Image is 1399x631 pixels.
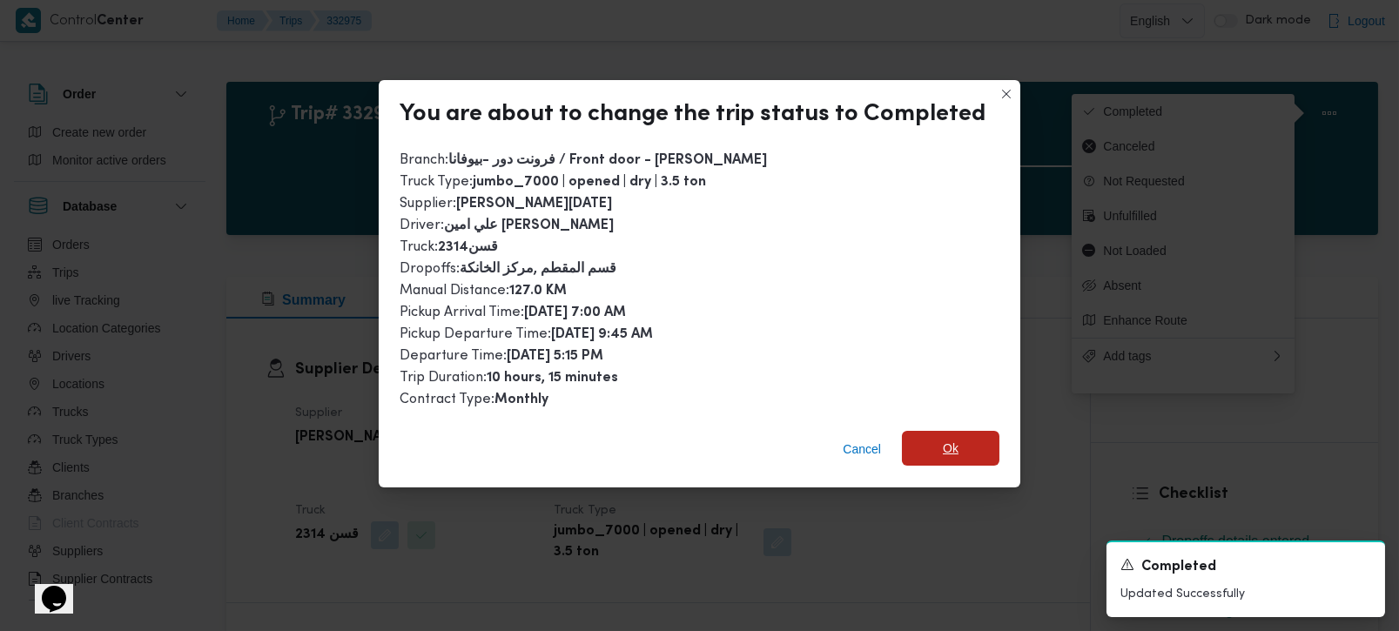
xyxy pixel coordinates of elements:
span: Contract Type : [400,393,548,406]
div: You are about to change the trip status to Completed [400,101,985,129]
span: Cancel [843,439,881,460]
b: [PERSON_NAME][DATE] [456,198,612,211]
b: [DATE] 7:00 AM [524,306,626,319]
b: 127.0 KM [509,285,567,298]
span: Departure Time : [400,349,603,363]
span: Driver : [400,218,614,232]
span: Completed [1141,557,1216,578]
b: فرونت دور -بيوفانا / Front door - [PERSON_NAME] [448,154,767,167]
span: Supplier : [400,197,612,211]
b: 10 hours, 15 minutes [487,372,618,385]
span: Manual Distance : [400,284,567,298]
button: Ok [902,431,999,466]
span: Ok [943,438,958,459]
b: [DATE] 5:15 PM [507,350,603,363]
b: علي امين [PERSON_NAME] [444,219,614,232]
button: Cancel [836,432,888,467]
span: Branch : [400,153,767,167]
b: قسن2314 [438,241,498,254]
span: Pickup Arrival Time : [400,305,626,319]
b: jumbo_7000 | opened | dry | 3.5 ton [473,176,706,189]
span: Dropoffs : [400,262,616,276]
b: [DATE] 9:45 AM [551,328,653,341]
p: Updated Successfully [1120,585,1371,603]
b: قسم المقطم ,مركز الخانكة [460,263,616,276]
span: Pickup Departure Time : [400,327,653,341]
span: Trip Duration : [400,371,618,385]
span: Truck Type : [400,175,706,189]
b: Monthly [494,393,548,406]
iframe: chat widget [17,561,73,614]
button: Closes this modal window [996,84,1017,104]
span: Truck : [400,240,498,254]
div: Notification [1120,556,1371,578]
